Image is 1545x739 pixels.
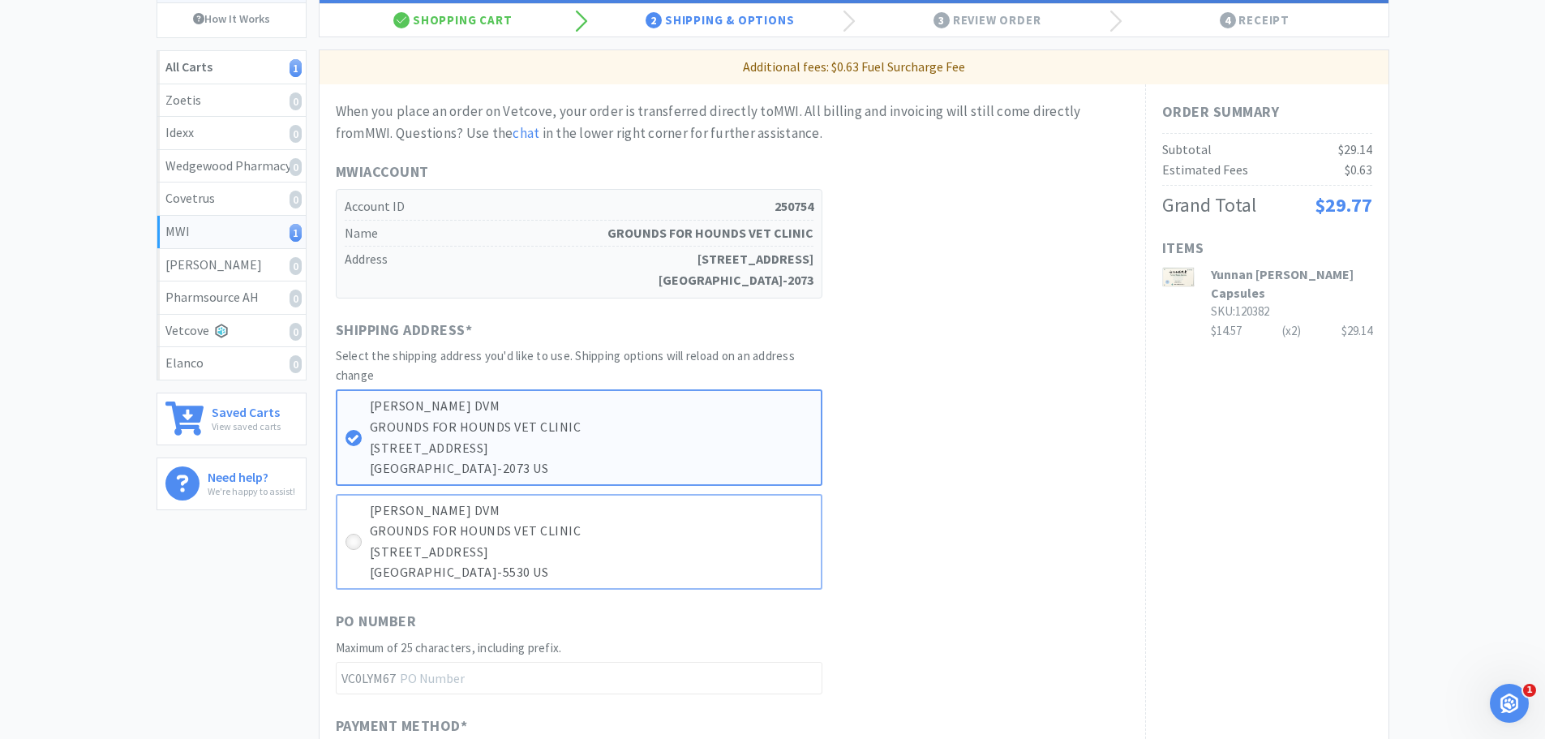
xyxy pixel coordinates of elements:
[336,101,1129,144] div: When you place an order on Vetcove, your order is transferred directly to MWI . All billing and i...
[290,191,302,208] i: 0
[1211,303,1269,319] span: SKU: 120382
[336,348,795,383] span: Select the shipping address you'd like to use. Shipping options will reload on an address change
[1341,321,1372,341] div: $29.14
[1490,684,1529,723] iframe: Intercom live chat
[775,196,813,217] strong: 250754
[290,59,302,77] i: 1
[290,224,302,242] i: 1
[336,161,822,184] h1: MWI Account
[165,221,298,243] div: MWI
[290,92,302,110] i: 0
[290,290,302,307] i: 0
[320,4,587,37] div: Shopping Cart
[1162,140,1212,161] div: Subtotal
[290,158,302,176] i: 0
[1162,265,1195,290] img: d28b08391a0c4caea2ed8d0b75b31e5f_569241.png
[1162,160,1248,181] div: Estimated Fees
[157,84,306,118] a: Zoetis0
[1211,265,1372,302] h3: Yunnan [PERSON_NAME] Capsules
[345,194,813,221] h5: Account ID
[1282,321,1301,341] div: (x 2 )
[208,466,295,483] h6: Need help?
[659,249,813,290] strong: [STREET_ADDRESS] [GEOGRAPHIC_DATA]-2073
[1220,12,1236,28] span: 4
[586,4,854,37] div: Shipping & Options
[157,51,306,84] a: All Carts1
[370,417,813,438] p: GROUNDS FOR HOUNDS VET CLINIC
[1162,190,1256,221] div: Grand Total
[345,247,813,293] h5: Address
[157,183,306,216] a: Covetrus0
[854,4,1122,37] div: Review Order
[212,419,281,434] p: View saved carts
[336,715,468,738] span: Payment Method *
[326,57,1382,78] p: Additional fees: $0.63 Fuel Surcharge Fee
[1162,101,1372,124] h1: Order Summary
[370,542,813,563] p: [STREET_ADDRESS]
[165,320,298,342] div: Vetcove
[290,125,302,143] i: 0
[290,355,302,373] i: 0
[336,640,562,655] span: Maximum of 25 characters, including prefix.
[370,562,813,583] p: [GEOGRAPHIC_DATA]-5530 US
[1338,141,1372,157] span: $29.14
[165,287,298,308] div: Pharmsource AH
[370,438,813,459] p: [STREET_ADDRESS]
[157,347,306,380] a: Elanco0
[157,117,306,150] a: Idexx0
[607,223,813,244] strong: GROUNDS FOR HOUNDS VET CLINIC
[370,521,813,542] p: GROUNDS FOR HOUNDS VET CLINIC
[157,281,306,315] a: Pharmsource AH0
[157,393,307,445] a: Saved CartsView saved carts
[1211,321,1372,341] div: $14.57
[165,156,298,177] div: Wedgewood Pharmacy
[208,483,295,499] p: We're happy to assist!
[336,662,822,694] input: PO Number
[1162,237,1372,260] h1: Items
[336,663,399,694] span: VC0LYM67
[336,610,417,634] span: PO Number
[165,353,298,374] div: Elanco
[370,396,813,417] p: [PERSON_NAME] DVM
[336,319,473,342] span: Shipping Address *
[933,12,950,28] span: 3
[1345,161,1372,178] span: $0.63
[513,124,539,142] a: chat
[157,150,306,183] a: Wedgewood Pharmacy0
[157,315,306,348] a: Vetcove0
[165,188,298,209] div: Covetrus
[157,249,306,282] a: [PERSON_NAME]0
[165,255,298,276] div: [PERSON_NAME]
[646,12,662,28] span: 2
[165,90,298,111] div: Zoetis
[370,458,813,479] p: [GEOGRAPHIC_DATA]-2073 US
[1121,4,1388,37] div: Receipt
[157,216,306,249] a: MWI1
[165,58,212,75] strong: All Carts
[1315,192,1372,217] span: $29.77
[212,402,281,419] h6: Saved Carts
[157,3,306,34] a: How It Works
[345,221,813,247] h5: Name
[165,122,298,144] div: Idexx
[1523,684,1536,697] span: 1
[290,323,302,341] i: 0
[370,501,813,522] p: [PERSON_NAME] DVM
[290,257,302,275] i: 0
